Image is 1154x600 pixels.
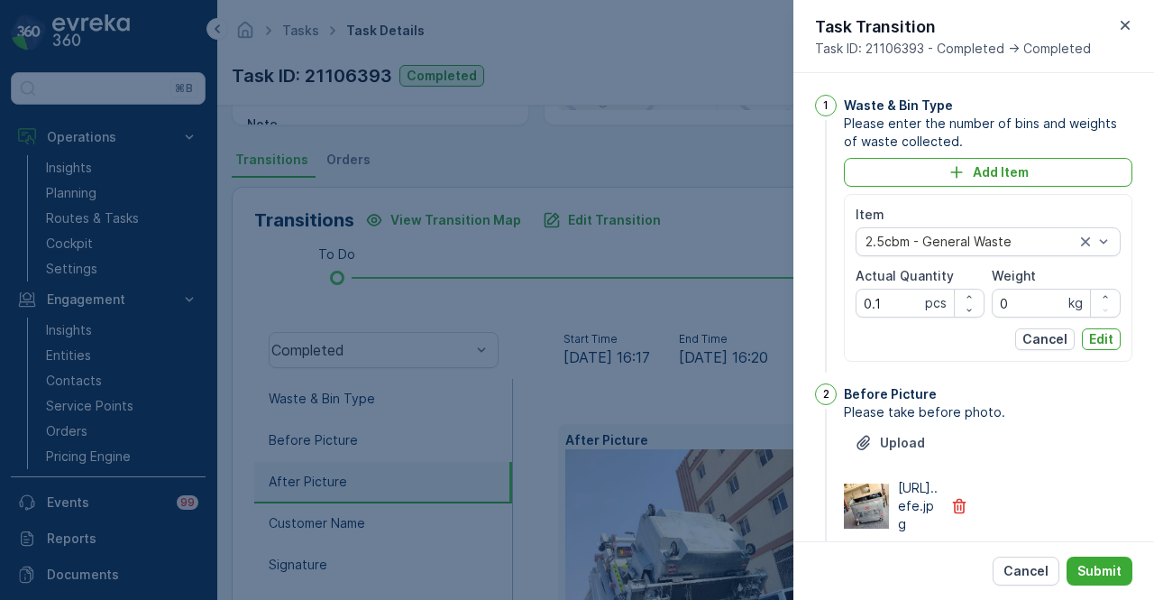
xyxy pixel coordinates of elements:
[1082,328,1121,350] button: Edit
[844,97,953,115] p: Waste & Bin Type
[1089,330,1113,348] p: Edit
[844,429,936,457] button: Upload File
[1022,330,1067,348] p: Cancel
[1077,562,1122,580] p: Submit
[880,434,925,452] p: Upload
[844,115,1132,151] span: Please enter the number of bins and weights of waste collected.
[992,268,1036,283] label: Weight
[856,207,884,222] label: Item
[815,383,837,405] div: 2
[1015,328,1075,350] button: Cancel
[844,484,889,529] img: Media Preview
[1003,562,1049,580] p: Cancel
[844,385,937,403] p: Before Picture
[925,294,947,312] p: pcs
[844,403,1132,421] span: Please take before photo.
[898,479,939,533] p: [URL]..efe.jpg
[815,14,1091,40] p: Task Transition
[815,40,1091,58] span: Task ID: 21106393 - Completed -> Completed
[993,557,1059,586] button: Cancel
[1067,557,1132,586] button: Submit
[856,268,954,283] label: Actual Quantity
[815,95,837,116] div: 1
[1068,294,1083,312] p: kg
[844,158,1132,187] button: Add Item
[973,163,1029,181] p: Add Item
